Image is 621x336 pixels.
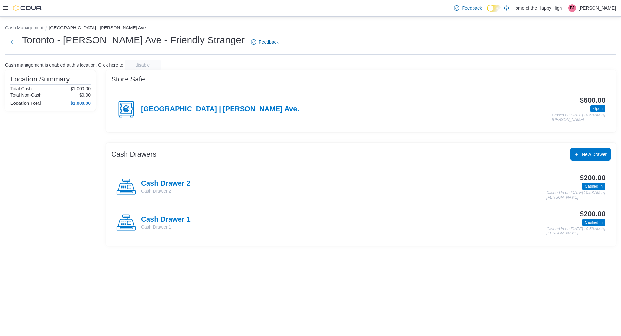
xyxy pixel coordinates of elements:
[49,25,147,30] button: [GEOGRAPHIC_DATA] | [PERSON_NAME] Ave.
[10,92,42,98] h6: Total Non-Cash
[590,105,605,112] span: Open
[111,75,145,83] h3: Store Safe
[546,191,605,200] p: Cashed In on [DATE] 10:58 AM by [PERSON_NAME]
[5,36,18,49] button: Next
[111,150,156,158] h3: Cash Drawers
[71,86,91,91] p: $1,000.00
[580,96,605,104] h3: $600.00
[141,179,191,188] h4: Cash Drawer 2
[79,92,91,98] p: $0.00
[593,106,603,112] span: Open
[582,151,607,157] span: New Drawer
[579,4,616,12] p: [PERSON_NAME]
[512,4,562,12] p: Home of the Happy High
[10,75,70,83] h3: Location Summary
[452,2,484,15] a: Feedback
[10,86,32,91] h6: Total Cash
[141,224,191,230] p: Cash Drawer 1
[10,101,41,106] h4: Location Total
[564,4,566,12] p: |
[5,25,43,30] button: Cash Management
[585,183,603,189] span: Cashed In
[582,183,605,190] span: Cashed In
[582,219,605,226] span: Cashed In
[5,25,616,32] nav: An example of EuiBreadcrumbs
[462,5,482,11] span: Feedback
[141,215,191,224] h4: Cash Drawer 1
[71,101,91,106] h4: $1,000.00
[546,227,605,236] p: Cashed In on [DATE] 10:58 AM by [PERSON_NAME]
[13,5,42,11] img: Cova
[487,5,501,12] input: Dark Mode
[570,4,574,12] span: BJ
[136,62,150,68] span: disable
[141,188,191,194] p: Cash Drawer 2
[570,148,611,161] button: New Drawer
[5,62,123,68] p: Cash management is enabled at this location. Click here to
[568,4,576,12] div: Brock Jekill
[141,105,299,114] h4: [GEOGRAPHIC_DATA] | [PERSON_NAME] Ave.
[22,34,245,47] h1: Toronto - [PERSON_NAME] Ave - Friendly Stranger
[259,39,278,45] span: Feedback
[580,210,605,218] h3: $200.00
[125,60,161,70] button: disable
[580,174,605,182] h3: $200.00
[248,36,281,49] a: Feedback
[552,113,605,122] p: Closed on [DATE] 10:58 AM by [PERSON_NAME]
[585,220,603,225] span: Cashed In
